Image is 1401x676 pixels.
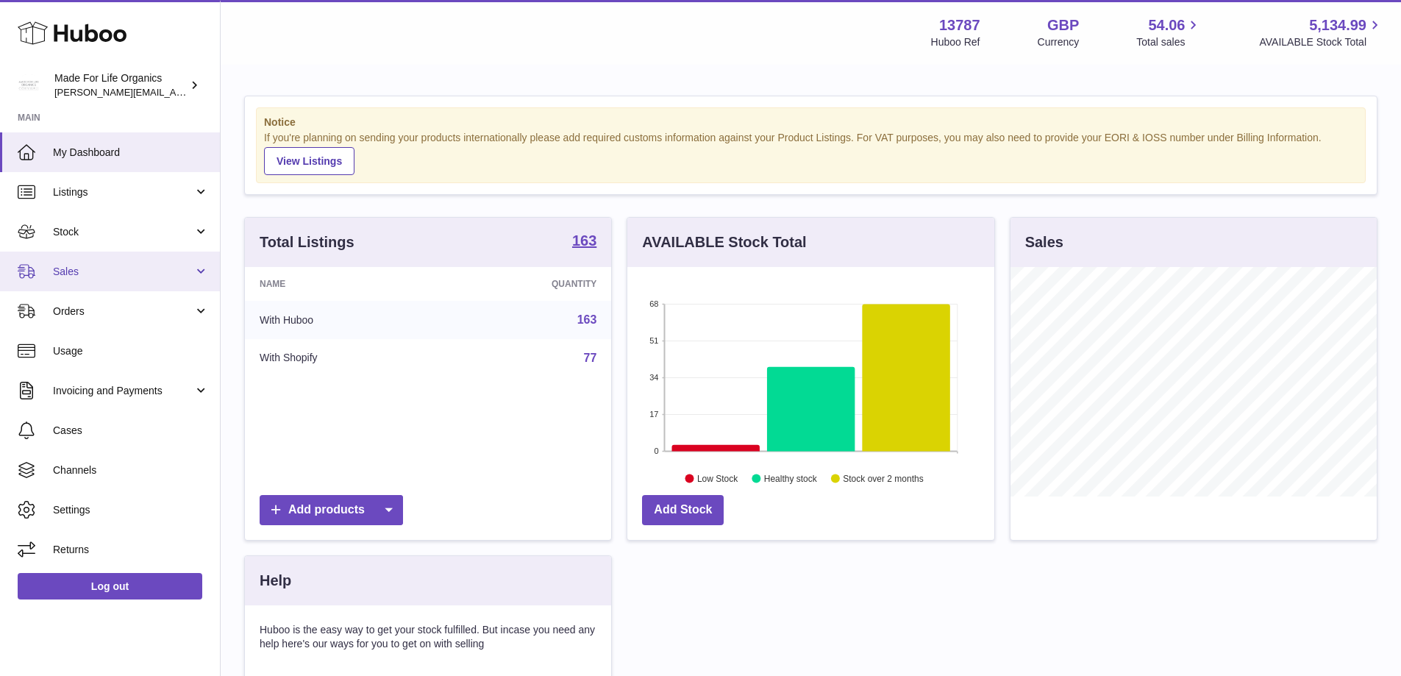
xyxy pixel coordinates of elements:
[260,623,596,651] p: Huboo is the easy way to get your stock fulfilled. But incase you need any help here's our ways f...
[655,446,659,455] text: 0
[53,384,193,398] span: Invoicing and Payments
[1309,15,1366,35] span: 5,134.99
[572,233,596,251] a: 163
[1047,15,1079,35] strong: GBP
[650,299,659,308] text: 68
[650,373,659,382] text: 34
[53,463,209,477] span: Channels
[1038,35,1080,49] div: Currency
[1136,15,1202,49] a: 54.06 Total sales
[650,410,659,419] text: 17
[53,424,209,438] span: Cases
[697,473,738,483] text: Low Stock
[1259,15,1383,49] a: 5,134.99 AVAILABLE Stock Total
[53,185,193,199] span: Listings
[1259,35,1383,49] span: AVAILABLE Stock Total
[844,473,924,483] text: Stock over 2 months
[931,35,980,49] div: Huboo Ref
[1025,232,1063,252] h3: Sales
[443,267,612,301] th: Quantity
[584,352,597,364] a: 77
[260,232,354,252] h3: Total Listings
[245,267,443,301] th: Name
[1148,15,1185,35] span: 54.06
[53,503,209,517] span: Settings
[245,339,443,377] td: With Shopify
[245,301,443,339] td: With Huboo
[54,86,374,98] span: [PERSON_NAME][EMAIL_ADDRESS][PERSON_NAME][DOMAIN_NAME]
[764,473,818,483] text: Healthy stock
[642,232,806,252] h3: AVAILABLE Stock Total
[650,336,659,345] text: 51
[264,115,1358,129] strong: Notice
[572,233,596,248] strong: 163
[1136,35,1202,49] span: Total sales
[264,131,1358,175] div: If you're planning on sending your products internationally please add required customs informati...
[54,71,187,99] div: Made For Life Organics
[577,313,597,326] a: 163
[18,573,202,599] a: Log out
[264,147,354,175] a: View Listings
[53,305,193,319] span: Orders
[260,571,291,591] h3: Help
[53,146,209,160] span: My Dashboard
[53,265,193,279] span: Sales
[642,495,724,525] a: Add Stock
[939,15,980,35] strong: 13787
[260,495,403,525] a: Add products
[53,225,193,239] span: Stock
[53,344,209,358] span: Usage
[53,543,209,557] span: Returns
[18,74,40,96] img: geoff.winwood@madeforlifeorganics.com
